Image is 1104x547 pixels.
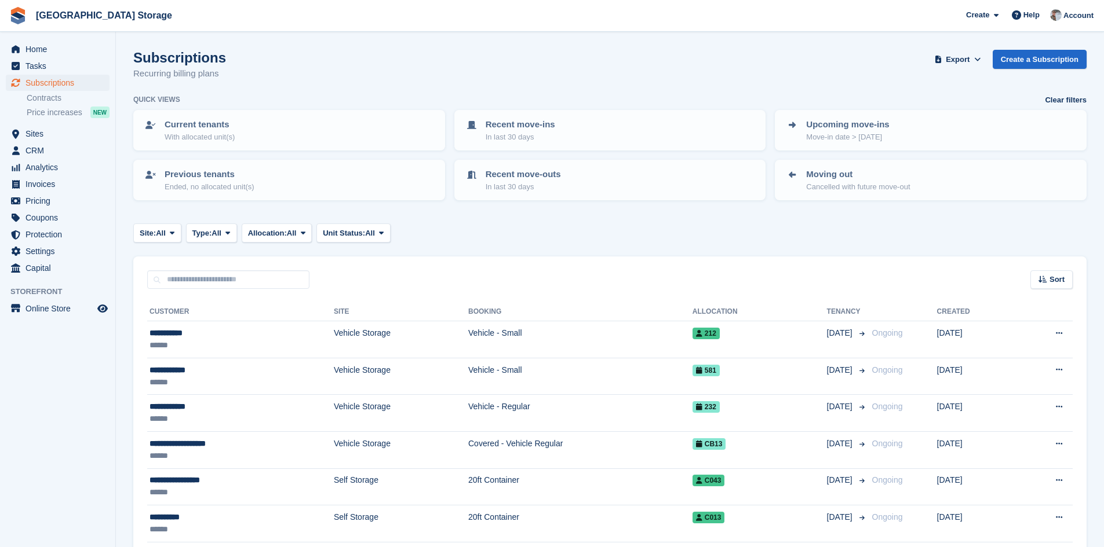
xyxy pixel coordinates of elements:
[334,505,468,542] td: Self Storage
[806,118,889,131] p: Upcoming move-ins
[27,93,110,104] a: Contracts
[486,118,555,131] p: Recent move-ins
[6,300,110,317] a: menu
[287,227,297,239] span: All
[937,303,1015,321] th: Created
[147,303,334,321] th: Customer
[6,260,110,276] a: menu
[993,50,1087,69] a: Create a Subscription
[334,395,468,432] td: Vehicle Storage
[334,303,468,321] th: Site
[25,260,95,276] span: Capital
[937,431,1015,468] td: [DATE]
[806,181,910,193] p: Cancelled with future move-out
[937,321,1015,358] td: [DATE]
[134,161,444,199] a: Previous tenants Ended, no allocated unit(s)
[468,321,693,358] td: Vehicle - Small
[1063,10,1094,21] span: Account
[6,41,110,57] a: menu
[693,303,827,321] th: Allocation
[27,106,110,119] a: Price increases NEW
[693,512,725,523] span: C013
[6,210,110,226] a: menu
[693,365,720,376] span: 581
[133,50,226,65] h1: Subscriptions
[133,67,226,80] p: Recurring billing plans
[6,193,110,209] a: menu
[872,402,903,411] span: Ongoing
[6,243,110,259] a: menu
[165,181,254,193] p: Ended, no allocated unit(s)
[27,107,82,118] span: Price increases
[872,328,903,337] span: Ongoing
[486,168,561,181] p: Recent move-outs
[827,303,868,321] th: Tenancy
[776,161,1085,199] a: Moving out Cancelled with future move-out
[806,168,910,181] p: Moving out
[25,243,95,259] span: Settings
[334,358,468,395] td: Vehicle Storage
[6,142,110,159] a: menu
[966,9,989,21] span: Create
[25,58,95,74] span: Tasks
[456,111,765,149] a: Recent move-ins In last 30 days
[25,300,95,317] span: Online Store
[140,227,156,239] span: Site:
[468,431,693,468] td: Covered - Vehicle Regular
[872,439,903,448] span: Ongoing
[776,111,1085,149] a: Upcoming move-ins Move-in date > [DATE]
[248,227,287,239] span: Allocation:
[25,41,95,57] span: Home
[242,223,312,243] button: Allocation: All
[334,468,468,505] td: Self Storage
[133,94,180,105] h6: Quick views
[96,302,110,315] a: Preview store
[693,475,725,486] span: C043
[25,75,95,91] span: Subscriptions
[334,431,468,468] td: Vehicle Storage
[212,227,221,239] span: All
[134,111,444,149] a: Current tenants With allocated unit(s)
[192,227,212,239] span: Type:
[937,395,1015,432] td: [DATE]
[937,358,1015,395] td: [DATE]
[25,176,95,192] span: Invoices
[165,131,235,143] p: With allocated unit(s)
[468,505,693,542] td: 20ft Container
[323,227,365,239] span: Unit Status:
[186,223,237,243] button: Type: All
[6,226,110,243] a: menu
[937,505,1015,542] td: [DATE]
[1050,274,1065,285] span: Sort
[946,54,970,65] span: Export
[6,159,110,175] a: menu
[10,286,115,298] span: Storefront
[486,131,555,143] p: In last 30 days
[827,438,855,450] span: [DATE]
[31,6,177,25] a: [GEOGRAPHIC_DATA] Storage
[316,223,390,243] button: Unit Status: All
[6,126,110,142] a: menu
[693,328,720,339] span: 212
[827,511,855,523] span: [DATE]
[468,358,693,395] td: Vehicle - Small
[872,512,903,522] span: Ongoing
[468,468,693,505] td: 20ft Container
[25,142,95,159] span: CRM
[365,227,375,239] span: All
[827,474,855,486] span: [DATE]
[6,58,110,74] a: menu
[90,107,110,118] div: NEW
[165,118,235,131] p: Current tenants
[932,50,983,69] button: Export
[937,468,1015,505] td: [DATE]
[25,226,95,243] span: Protection
[25,126,95,142] span: Sites
[693,438,726,450] span: CB13
[468,303,693,321] th: Booking
[6,176,110,192] a: menu
[806,131,889,143] p: Move-in date > [DATE]
[693,401,720,413] span: 232
[25,193,95,209] span: Pricing
[827,364,855,376] span: [DATE]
